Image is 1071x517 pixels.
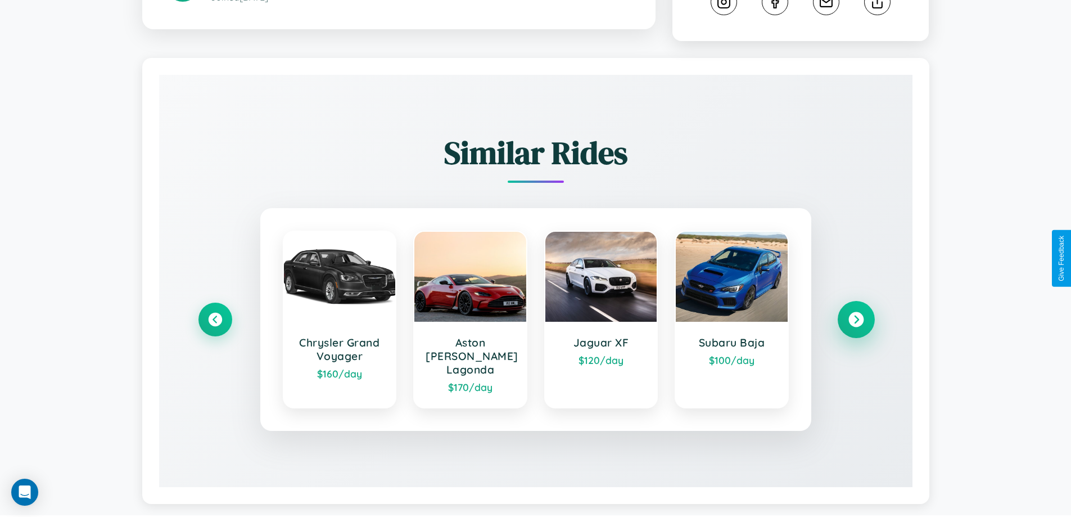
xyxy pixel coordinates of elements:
h3: Jaguar XF [557,336,646,349]
h3: Subaru Baja [687,336,776,349]
div: $ 160 /day [295,367,385,380]
a: Subaru Baja$100/day [675,231,789,408]
a: Jaguar XF$120/day [544,231,658,408]
h2: Similar Rides [198,131,873,174]
a: Aston [PERSON_NAME] Lagonda$170/day [413,231,527,408]
h3: Chrysler Grand Voyager [295,336,385,363]
div: Give Feedback [1058,236,1065,281]
h3: Aston [PERSON_NAME] Lagonda [426,336,515,376]
div: $ 170 /day [426,381,515,393]
div: $ 100 /day [687,354,776,366]
a: Chrysler Grand Voyager$160/day [283,231,397,408]
div: Open Intercom Messenger [11,479,38,506]
div: $ 120 /day [557,354,646,366]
